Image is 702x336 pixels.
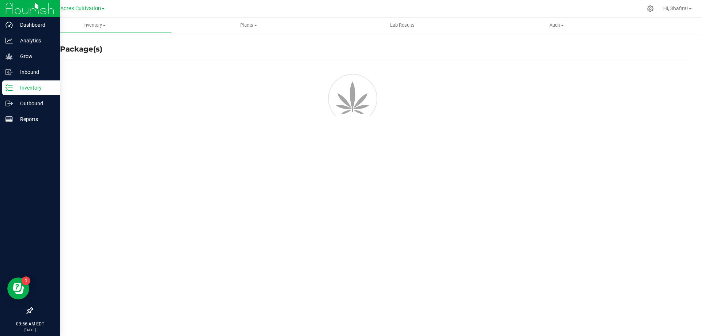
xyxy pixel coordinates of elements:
[380,22,424,29] span: Lab Results
[13,83,57,92] p: Inventory
[325,18,479,33] a: Lab Results
[3,321,57,327] p: 09:56 AM EDT
[13,36,57,45] p: Analytics
[5,68,13,76] inline-svg: Inbound
[13,115,57,124] p: Reports
[13,99,57,108] p: Outbound
[13,68,57,76] p: Inbound
[5,21,13,29] inline-svg: Dashboard
[13,20,57,29] p: Dashboard
[22,276,30,285] iframe: Resource center unread badge
[18,18,171,33] a: Inventory
[171,18,325,33] a: Plants
[5,116,13,123] inline-svg: Reports
[32,44,102,54] h4: Create Package(s)
[663,5,688,11] span: Hi, Shafira!
[480,18,634,33] a: Audit
[5,84,13,91] inline-svg: Inventory
[3,327,57,333] p: [DATE]
[172,22,325,29] span: Plants
[7,278,29,299] iframe: Resource center
[646,5,655,12] div: Manage settings
[480,22,633,29] span: Audit
[18,22,171,29] span: Inventory
[5,53,13,60] inline-svg: Grow
[5,37,13,44] inline-svg: Analytics
[45,5,101,12] span: Green Acres Cultivation
[13,52,57,61] p: Grow
[5,100,13,107] inline-svg: Outbound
